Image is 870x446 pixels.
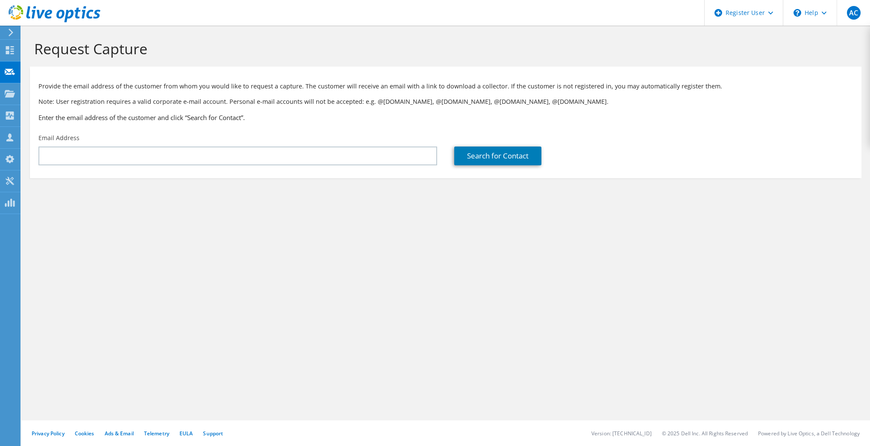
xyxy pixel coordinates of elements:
[794,9,801,17] svg: \n
[75,430,94,437] a: Cookies
[38,113,853,122] h3: Enter the email address of the customer and click “Search for Contact”.
[105,430,134,437] a: Ads & Email
[662,430,748,437] li: © 2025 Dell Inc. All Rights Reserved
[144,430,169,437] a: Telemetry
[758,430,860,437] li: Powered by Live Optics, a Dell Technology
[38,82,853,91] p: Provide the email address of the customer from whom you would like to request a capture. The cust...
[38,97,853,106] p: Note: User registration requires a valid corporate e-mail account. Personal e-mail accounts will ...
[454,147,541,165] a: Search for Contact
[203,430,223,437] a: Support
[179,430,193,437] a: EULA
[591,430,652,437] li: Version: [TECHNICAL_ID]
[38,134,79,142] label: Email Address
[34,40,853,58] h1: Request Capture
[847,6,861,20] span: AC
[32,430,65,437] a: Privacy Policy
